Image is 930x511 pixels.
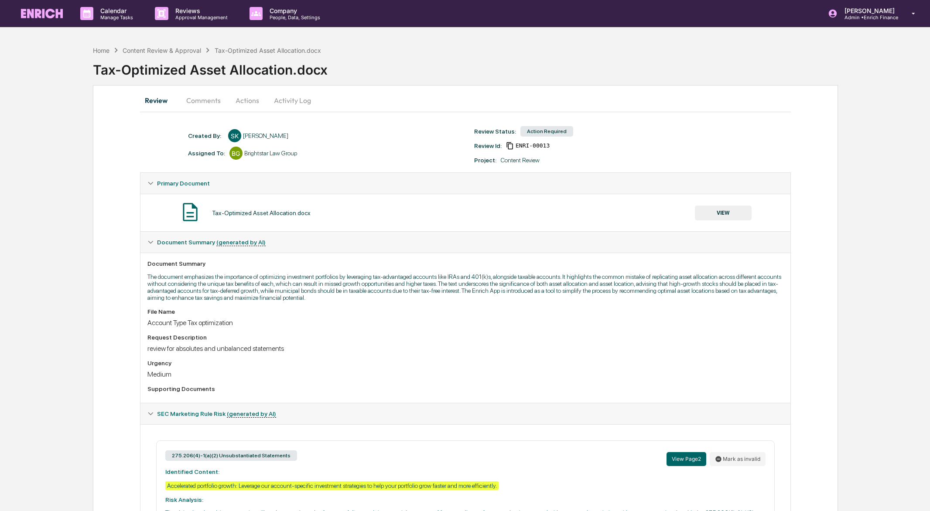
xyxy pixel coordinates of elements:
div: Document Summary (generated by AI) [140,232,790,253]
div: Accelerated portfolio growth: Leverage our account-specific investment strategies to help your po... [165,481,499,490]
button: View Page2 [667,452,706,466]
div: File Name [147,308,783,315]
button: Review [140,90,179,111]
iframe: Open customer support [902,482,926,506]
div: SEC Marketing Rule Risk (generated by AI) [140,403,790,424]
p: Calendar [93,7,137,14]
button: Comments [179,90,228,111]
div: Content Review [501,157,540,164]
button: VIEW [695,206,752,220]
button: Activity Log [267,90,318,111]
u: (generated by AI) [216,239,266,246]
div: Home [93,47,109,54]
p: The document emphasizes the importance of optimizing investment portfolios by leveraging tax-adva... [147,273,783,301]
div: Tax-Optimized Asset Allocation.docx [212,209,311,216]
div: Project: [474,157,496,164]
div: Review Status: [474,128,516,135]
p: Approval Management [168,14,232,21]
p: Admin • Enrich Finance [838,14,899,21]
div: Action Required [520,126,573,137]
div: Tax-Optimized Asset Allocation.docx [215,47,321,54]
div: Created By: ‎ ‎ [188,132,224,139]
div: Request Description [147,334,783,341]
p: Reviews [168,7,232,14]
div: [PERSON_NAME] [243,132,288,139]
div: Supporting Documents [147,385,783,392]
img: Document Icon [179,201,201,223]
p: Manage Tasks [93,14,137,21]
div: Document Summary (generated by AI) [140,253,790,403]
div: Content Review & Approval [123,47,201,54]
div: secondary tabs example [140,90,791,111]
strong: Identified Content: [165,468,219,475]
div: BG [229,147,243,160]
div: Medium [147,370,783,378]
div: Primary Document [140,194,790,231]
div: Review Id: [474,142,502,149]
div: review for absolutes and unbalanced statements [147,344,783,353]
div: SK [228,129,241,142]
p: Company [263,7,325,14]
p: People, Data, Settings [263,14,325,21]
div: 275.206(4)-1(a)(2) Unsubstantiated Statements [165,450,297,461]
p: [PERSON_NAME] [838,7,899,14]
strong: Risk Analysis: [165,496,203,503]
span: Document Summary [157,239,266,246]
span: 8978262b-2012-4476-92ed-4c8ea8c641eb [516,142,550,149]
img: logo [21,9,63,18]
div: Brightstar Law Group [244,150,297,157]
div: Urgency [147,360,783,367]
div: Account Type Tax optimization [147,319,783,327]
span: Primary Document [157,180,210,187]
button: Actions [228,90,267,111]
div: Primary Document [140,173,790,194]
span: SEC Marketing Rule Risk [157,410,276,417]
div: Document Summary [147,260,783,267]
div: Tax-Optimized Asset Allocation.docx [93,55,930,78]
button: Mark as invalid [710,452,766,466]
div: Assigned To: [188,150,225,157]
u: (generated by AI) [227,410,276,418]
